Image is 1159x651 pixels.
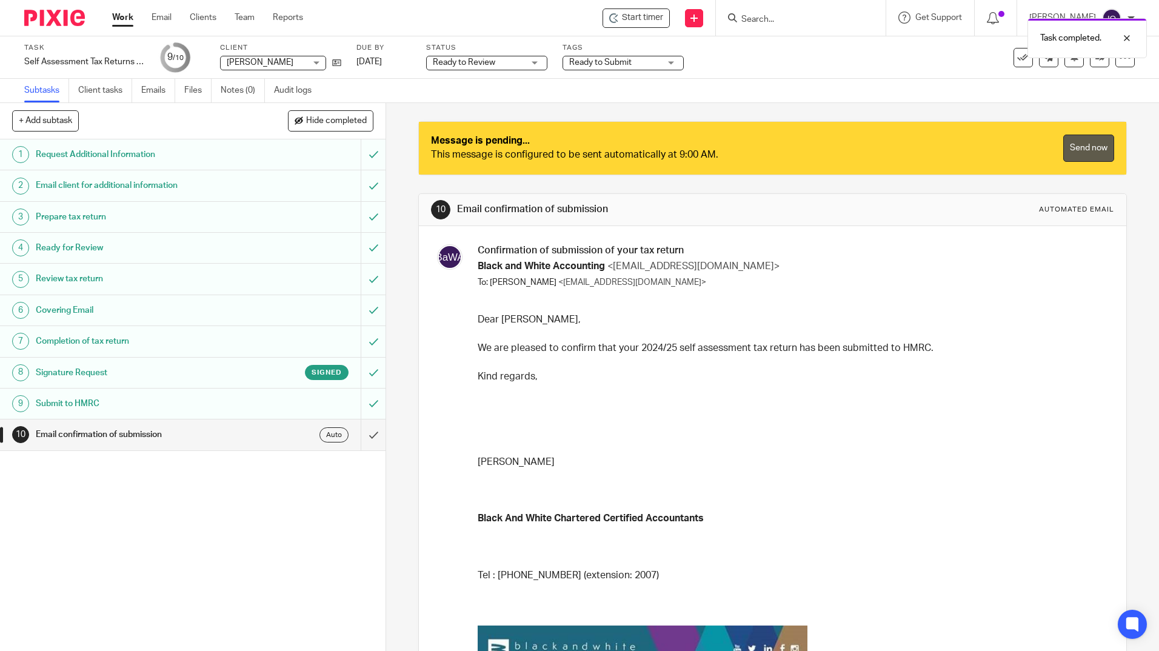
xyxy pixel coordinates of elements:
img: svg%3E [1102,8,1121,28]
div: 4 [12,239,29,256]
span: Ready to Review [433,58,495,67]
div: 1 [12,146,29,163]
a: Subtasks [24,79,69,102]
div: Ana Corvalan - Self Assessment Tax Returns - BOOKKEEPING CLIENTS [603,8,670,28]
img: svg%3E [437,244,463,270]
div: Self Assessment Tax Returns - BOOKKEEPING CLIENTS [24,56,145,68]
a: Client tasks [78,79,132,102]
span: Hide completed [306,116,367,126]
span: Ready to Submit [569,58,632,67]
div: 7 [12,333,29,350]
a: Email [152,12,172,24]
div: 9 [12,395,29,412]
div: 3 [12,209,29,225]
label: Client [220,43,341,53]
p: Tel : [PHONE_NUMBER] (extension: 2007) [478,569,1104,583]
p: Kind regards, [478,370,1104,384]
div: Auto [319,427,349,442]
h1: Signature Request [36,364,244,382]
a: Files [184,79,212,102]
h1: Email confirmation of submission [457,203,798,216]
div: 6 [12,302,29,319]
a: Reports [273,12,303,24]
a: Audit logs [274,79,321,102]
p: Task completed. [1040,32,1101,44]
span: Signed [312,367,342,378]
h1: Submit to HMRC [36,395,244,413]
span: <[EMAIL_ADDRESS][DOMAIN_NAME]> [558,278,706,287]
label: Task [24,43,145,53]
strong: Black And White Chartered Certified Accountants [478,513,704,523]
h1: Ready for Review [36,239,244,257]
div: Automated email [1039,205,1114,215]
img: Pixie [24,10,85,26]
span: [DATE] [356,58,382,66]
small: /10 [173,55,184,61]
a: Send now [1063,135,1114,162]
div: 8 [12,364,29,381]
p: Dear [PERSON_NAME], [478,313,1104,327]
button: + Add subtask [12,110,79,131]
h1: Prepare tax return [36,208,244,226]
div: 9 [167,50,184,64]
h1: Review tax return [36,270,244,288]
label: Status [426,43,547,53]
div: This message is configured to be sent automatically at 9:00 AM. [431,148,772,162]
a: Team [235,12,255,24]
a: Emails [141,79,175,102]
label: Tags [563,43,684,53]
h1: Email confirmation of submission [36,426,244,444]
a: Work [112,12,133,24]
h3: Confirmation of submission of your tax return [478,244,1104,257]
button: Hide completed [288,110,373,131]
span: [PERSON_NAME] [227,58,293,67]
a: Notes (0) [221,79,265,102]
span: To: [PERSON_NAME] [478,278,556,287]
div: 10 [12,426,29,443]
label: Due by [356,43,411,53]
p: We are pleased to confirm that your 2024/25 self assessment tax return has been submitted to HMRC. [478,341,1104,355]
h1: Email client for additional information [36,176,244,195]
h1: Completion of tax return [36,332,244,350]
a: Clients [190,12,216,24]
p: [PERSON_NAME] [478,455,1104,469]
h1: Covering Email [36,301,244,319]
h1: Request Additional Information [36,145,244,164]
div: 2 [12,178,29,195]
div: 5 [12,271,29,288]
div: 10 [431,200,450,219]
span: Black and White Accounting [478,261,605,271]
span: <[EMAIL_ADDRESS][DOMAIN_NAME]> [607,261,780,271]
strong: Message is pending... [431,136,530,145]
